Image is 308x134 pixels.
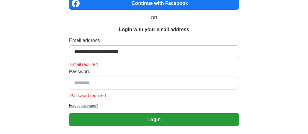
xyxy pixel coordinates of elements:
span: Email required [69,62,99,67]
a: Forgot password? [69,103,239,108]
h1: Login with your email address [119,26,189,33]
button: Login [69,113,239,126]
span: OR [147,15,161,21]
label: Password [69,68,239,75]
span: Password required [69,93,107,98]
label: Email address [69,37,239,44]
